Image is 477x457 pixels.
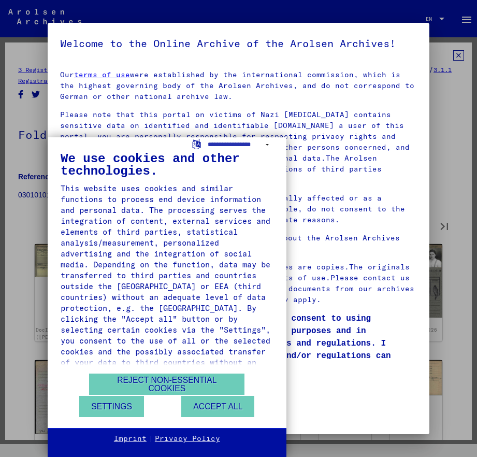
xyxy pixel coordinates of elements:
a: Privacy Policy [155,434,220,444]
button: Settings [79,396,144,417]
button: Accept all [181,396,254,417]
button: Reject non-essential cookies [89,374,244,395]
div: This website uses cookies and similar functions to process end device information and personal da... [61,183,273,379]
div: We use cookies and other technologies. [61,153,273,178]
a: Imprint [114,434,147,444]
